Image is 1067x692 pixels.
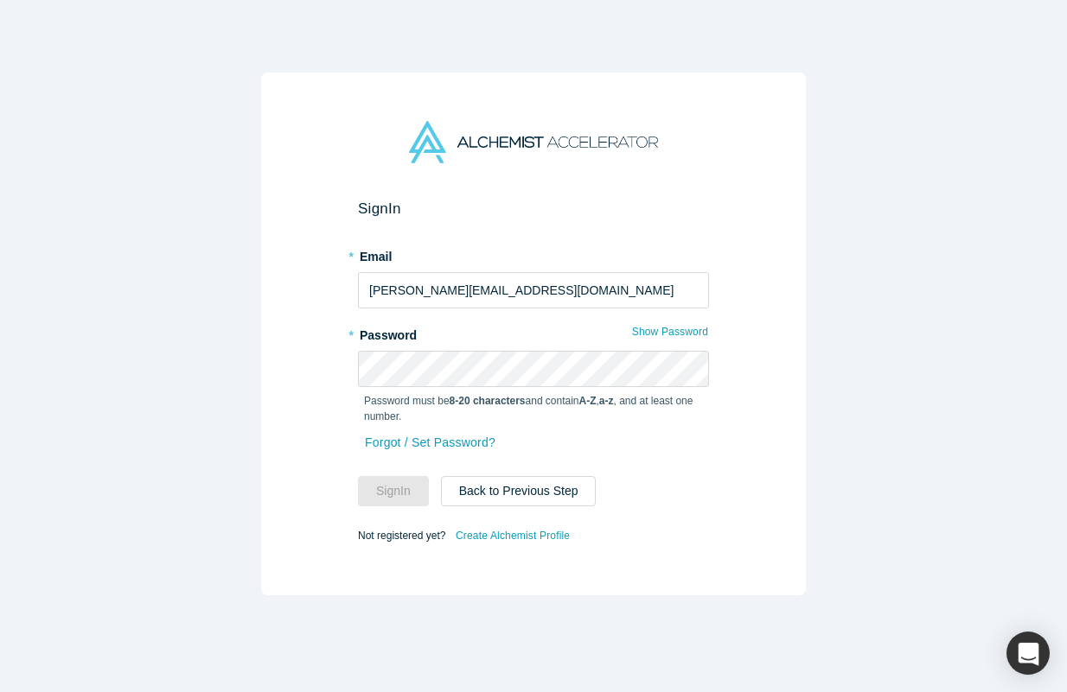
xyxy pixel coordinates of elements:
[599,395,614,407] strong: a-z
[358,242,709,266] label: Email
[631,321,709,343] button: Show Password
[409,121,658,163] img: Alchemist Accelerator Logo
[358,476,429,506] button: SignIn
[358,530,445,542] span: Not registered yet?
[450,395,526,407] strong: 8-20 characters
[364,393,703,424] p: Password must be and contain , , and at least one number.
[358,200,709,218] h2: Sign In
[441,476,597,506] button: Back to Previous Step
[579,395,597,407] strong: A-Z
[455,524,571,547] a: Create Alchemist Profile
[358,321,709,345] label: Password
[364,428,496,458] a: Forgot / Set Password?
